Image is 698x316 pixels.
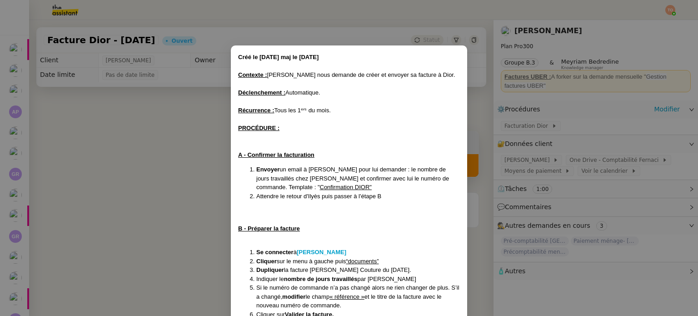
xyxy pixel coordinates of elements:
[238,54,319,60] strong: Créé le [DATE] maj le [DATE]
[256,275,460,284] li: Indiquer le par [PERSON_NAME]
[256,266,460,275] li: la facture [PERSON_NAME] Couture du [DATE].
[256,249,294,256] strong: Se connecter
[256,283,460,310] li: Si le numéro de commande n’a pas changé alors ne rien changer de plus. S’il a changé, le champ et...
[238,151,314,158] u: A - Confirmer la facturation
[297,249,346,256] a: [PERSON_NAME]
[238,225,300,232] u: B - Préparer la facture
[256,248,460,257] li: à
[256,165,460,192] li: un email à [PERSON_NAME] pour lui demander : le nombre de jours travaillés chez [PERSON_NAME] et ...
[238,89,285,96] u: Déclenchement :
[256,257,460,266] li: sur le menu à gauche puis
[238,125,279,131] u: PROCÉDURE :
[329,293,364,300] u: « référence »
[285,89,320,96] span: Automatique.
[256,166,279,173] strong: Envoyer
[320,184,372,191] u: Confirmation DIOR"
[284,276,358,282] strong: nombre de jours travaillés
[256,266,284,273] strong: Dupliquer
[346,258,379,265] u: “documents”
[274,107,330,114] span: Tous les 1ᵉʳˢ du mois.
[282,293,305,300] strong: modifier
[256,192,460,201] li: Attendre le retour d'Ilyès puis passer à l'étape B
[267,71,455,78] span: [PERSON_NAME] nous demande de créer et envoyer sa facture à Dior.
[256,258,277,265] strong: Cliquer
[238,107,274,114] u: Récurrence :
[238,71,267,78] u: Contexte :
